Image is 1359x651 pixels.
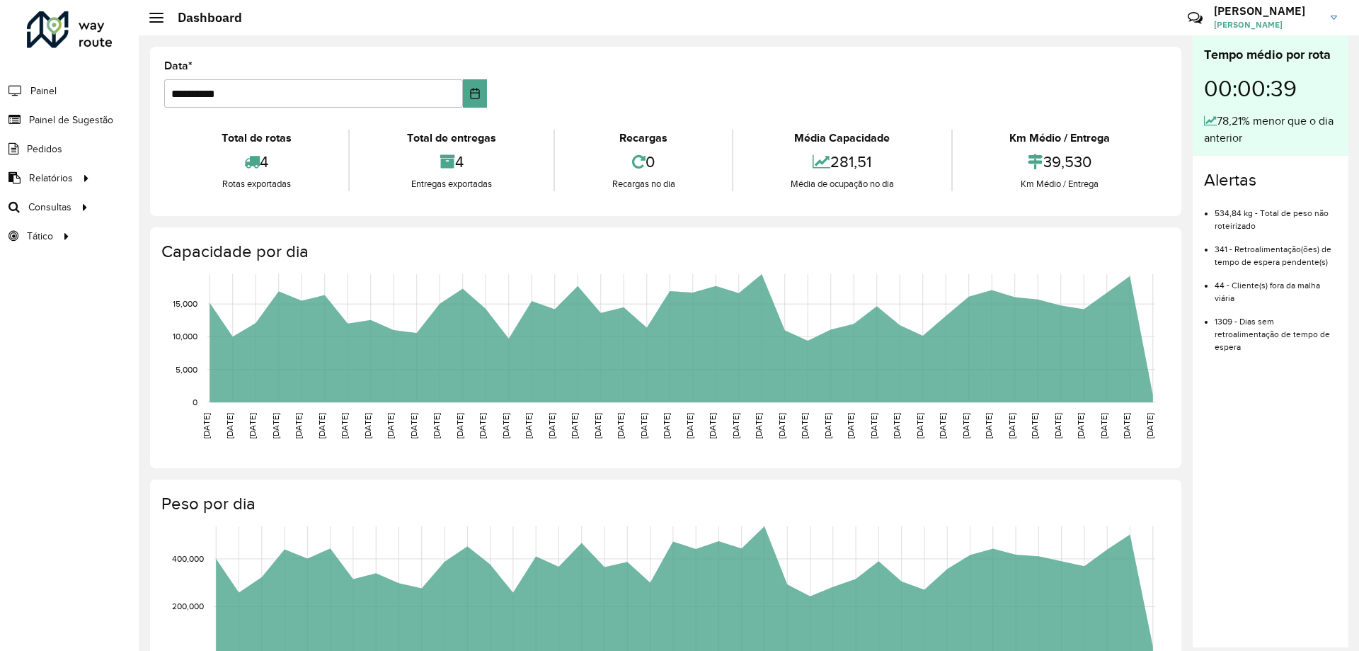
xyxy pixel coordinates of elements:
text: [DATE] [501,413,510,438]
div: 4 [353,147,549,177]
label: Data [164,57,193,74]
li: 44 - Cliente(s) fora da malha viária [1215,268,1337,305]
text: [DATE] [432,413,441,438]
div: 0 [558,147,728,177]
text: [DATE] [294,413,303,438]
text: [DATE] [455,413,464,438]
h4: Peso por dia [161,494,1167,514]
span: [PERSON_NAME] [1214,18,1320,31]
text: [DATE] [961,413,970,438]
text: [DATE] [317,413,326,438]
span: Relatórios [29,171,73,186]
text: [DATE] [754,413,763,438]
button: Choose Date [463,79,488,108]
div: Média Capacidade [737,130,947,147]
text: [DATE] [616,413,625,438]
li: 341 - Retroalimentação(ões) de tempo de espera pendente(s) [1215,232,1337,268]
text: 15,000 [173,299,197,308]
a: Contato Rápido [1180,3,1210,33]
div: Km Médio / Entrega [956,130,1164,147]
text: [DATE] [1145,413,1154,438]
text: 0 [193,397,197,407]
div: Km Médio / Entrega [956,177,1164,191]
text: 5,000 [176,365,197,374]
div: Recargas no dia [558,177,728,191]
text: [DATE] [708,413,717,438]
text: [DATE] [777,413,786,438]
text: [DATE] [662,413,671,438]
text: [DATE] [869,413,878,438]
div: Entregas exportadas [353,177,549,191]
span: Painel de Sugestão [29,113,113,128]
div: 00:00:39 [1204,64,1337,113]
text: [DATE] [800,413,809,438]
text: [DATE] [892,413,901,438]
div: 4 [168,147,345,177]
text: [DATE] [731,413,740,438]
text: [DATE] [1122,413,1131,438]
div: Total de entregas [353,130,549,147]
text: [DATE] [340,413,349,438]
text: [DATE] [1007,413,1016,438]
span: Consultas [28,200,71,215]
li: 534,84 kg - Total de peso não roteirizado [1215,196,1337,232]
div: 39,530 [956,147,1164,177]
text: [DATE] [685,413,694,438]
text: [DATE] [409,413,418,438]
text: [DATE] [1053,413,1062,438]
text: [DATE] [524,413,533,438]
text: [DATE] [478,413,487,438]
text: [DATE] [271,413,280,438]
span: Pedidos [27,142,62,157]
text: [DATE] [1099,413,1108,438]
text: [DATE] [846,413,855,438]
text: [DATE] [248,413,257,438]
div: Total de rotas [168,130,345,147]
div: 78,21% menor que o dia anterior [1204,113,1337,147]
text: 10,000 [173,332,197,341]
div: Média de ocupação no dia [737,177,947,191]
div: Recargas [558,130,728,147]
div: Rotas exportadas [168,177,345,191]
h4: Capacidade por dia [161,242,1167,262]
text: [DATE] [363,413,372,438]
h3: [PERSON_NAME] [1214,4,1320,18]
h2: Dashboard [164,10,242,26]
text: [DATE] [639,413,648,438]
text: [DATE] [547,413,556,438]
h4: Alertas [1204,170,1337,191]
text: [DATE] [1030,413,1039,438]
text: [DATE] [938,413,947,438]
text: [DATE] [915,413,924,438]
text: [DATE] [202,413,211,438]
text: [DATE] [984,413,993,438]
text: [DATE] [823,413,832,438]
div: 281,51 [737,147,947,177]
span: Tático [27,229,53,244]
div: Tempo médio por rota [1204,45,1337,64]
text: [DATE] [570,413,579,438]
text: [DATE] [593,413,602,438]
li: 1309 - Dias sem retroalimentação de tempo de espera [1215,305,1337,353]
span: Painel [30,84,57,98]
text: 200,000 [172,602,204,611]
text: 400,000 [172,554,204,563]
text: [DATE] [1076,413,1085,438]
text: [DATE] [225,413,234,438]
text: [DATE] [386,413,395,438]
